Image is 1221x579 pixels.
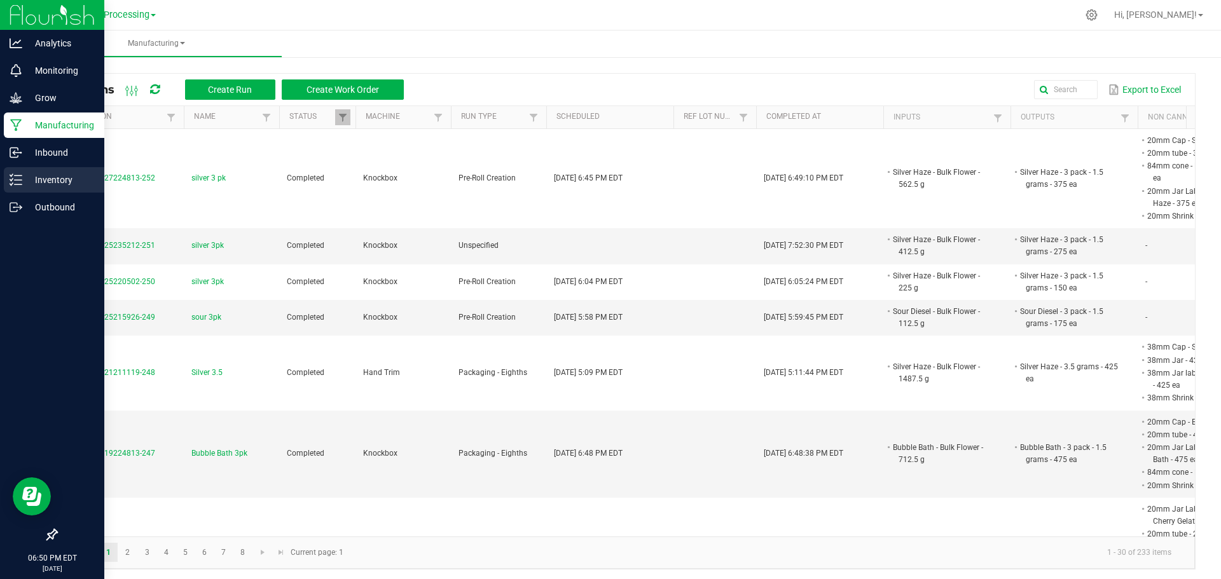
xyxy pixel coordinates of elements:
li: Silver Haze - Bulk Flower - 225 g [891,269,991,294]
a: Filter [990,110,1005,126]
div: All Runs [66,79,413,100]
span: Packaging - Eighths [459,449,527,458]
a: Page 5 [176,543,195,562]
a: Page 3 [138,543,156,562]
span: sour 3pk [191,311,221,324]
li: Sour Diesel - 3 pack - 1.5 grams - 175 ea [1018,305,1119,330]
a: Filter [1117,110,1133,126]
iframe: Resource center [13,477,51,515]
a: Completed AtSortable [766,112,878,122]
a: StatusSortable [289,112,335,122]
span: MP-20250825215926-249 [64,313,155,322]
inline-svg: Monitoring [10,64,22,77]
span: Pre-Roll Creation [459,277,516,286]
span: silver 3pk [191,276,224,288]
span: silver 3 pk [191,172,226,184]
span: MP-20250825220502-250 [64,277,155,286]
span: [DATE] 5:58 PM EDT [554,313,623,322]
span: MP-20250821211119-248 [64,368,155,377]
a: Ref Lot NumberSortable [684,112,735,122]
span: Manufacturing [31,38,282,49]
span: Completed [287,241,324,250]
a: Filter [526,109,541,125]
span: Completed [287,368,324,377]
span: Completed [287,313,324,322]
li: Sour Diesel - Bulk Flower - 112.5 g [891,305,991,330]
inline-svg: Analytics [10,37,22,50]
span: [DATE] 6:05:24 PM EDT [764,277,843,286]
a: Filter [163,109,179,125]
a: Filter [431,109,446,125]
inline-svg: Grow [10,92,22,104]
span: [DATE] 6:04 PM EDT [554,277,623,286]
p: Inventory [22,172,99,187]
p: Inbound [22,145,99,160]
span: Knockbox [363,277,397,286]
span: Go to the next page [258,547,268,557]
inline-svg: Inventory [10,174,22,186]
span: Completed [287,174,324,182]
span: Processing [104,10,149,20]
p: Manufacturing [22,118,99,133]
span: Knockbox [363,241,397,250]
span: Go to the last page [276,547,286,557]
li: Silver Haze - Bulk Flower - 562.5 g [891,166,991,191]
a: Go to the last page [272,543,291,562]
p: Analytics [22,36,99,51]
a: Page 8 [233,543,252,562]
span: [DATE] 5:11:44 PM EDT [764,368,843,377]
th: Outputs [1011,106,1138,129]
p: Outbound [22,200,99,215]
span: [DATE] 7:52:30 PM EDT [764,241,843,250]
a: Filter [259,109,274,125]
span: Create Work Order [307,85,379,95]
a: ExtractionSortable [66,112,163,122]
inline-svg: Inbound [10,146,22,159]
span: [DATE] 6:45 PM EDT [554,174,623,182]
span: Hi, [PERSON_NAME]! [1114,10,1197,20]
div: Manage settings [1084,9,1100,21]
span: Knockbox [363,313,397,322]
th: Inputs [883,106,1011,129]
a: Run TypeSortable [461,112,525,122]
span: [DATE] 5:09 PM EDT [554,368,623,377]
input: Search [1034,80,1098,99]
span: Create Run [208,85,252,95]
li: Silver Haze - 3.5 grams - 425 ea [1018,360,1119,385]
span: Packaging - Eighths [459,368,527,377]
a: Page 2 [118,543,137,562]
button: Create Run [185,79,275,100]
a: Go to the next page [253,543,272,562]
span: [DATE] 6:48:38 PM EDT [764,449,843,458]
inline-svg: Outbound [10,201,22,214]
li: Silver Haze - 3 pack - 1.5 grams - 150 ea [1018,269,1119,294]
a: Filter [736,109,751,125]
a: Manufacturing [31,31,282,57]
p: Monitoring [22,63,99,78]
span: [DATE] 6:48 PM EDT [554,449,623,458]
span: MP-20250825235212-251 [64,241,155,250]
a: Page 1 [99,543,118,562]
span: Hand Trim [363,368,400,377]
span: Completed [287,449,324,458]
a: NameSortable [194,112,258,122]
span: silver 3pk [191,240,224,252]
span: Knockbox [363,174,397,182]
li: Silver Haze - Bulk Flower - 412.5 g [891,233,991,258]
span: Pre-Roll Creation [459,313,516,322]
span: [DATE] 6:49:10 PM EDT [764,174,843,182]
span: Knockbox [363,449,397,458]
li: Silver Haze - 3 pack - 1.5 grams - 375 ea [1018,166,1119,191]
a: Page 4 [157,543,176,562]
span: MP-20250819224813-247 [64,449,155,458]
li: Bubble Bath - Bulk Flower - 712.5 g [891,441,991,466]
p: [DATE] [6,564,99,573]
kendo-pager-info: 1 - 30 of 233 items [351,542,1182,563]
p: Grow [22,90,99,106]
li: Silver Haze - 3 pack - 1.5 grams - 275 ea [1018,233,1119,258]
a: Page 7 [214,543,233,562]
span: Pre-Roll Creation [459,174,516,182]
span: Silver 3.5 [191,367,223,379]
button: Export to Excel [1105,79,1184,100]
li: Bubble Bath - 3 pack - 1.5 grams - 475 ea [1018,441,1119,466]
